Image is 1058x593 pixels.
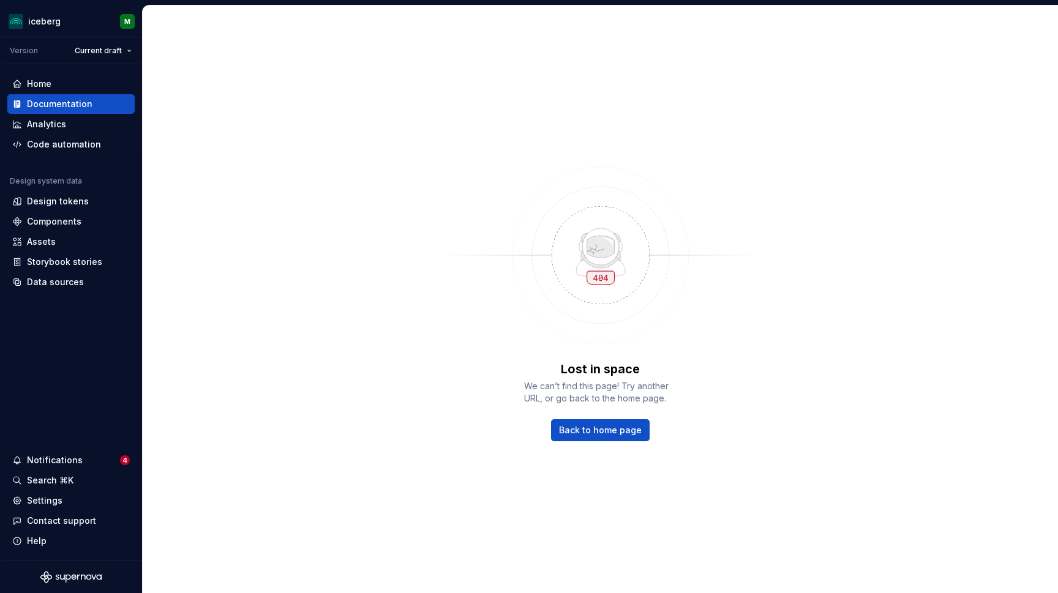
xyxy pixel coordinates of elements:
[69,42,137,59] button: Current draft
[2,8,140,34] button: icebergM
[27,515,96,527] div: Contact support
[7,450,135,470] button: Notifications4
[561,360,640,378] p: Lost in space
[7,114,135,134] a: Analytics
[27,236,56,248] div: Assets
[7,74,135,94] a: Home
[7,491,135,510] a: Settings
[7,94,135,114] a: Documentation
[9,14,23,29] img: 418c6d47-6da6-4103-8b13-b5999f8989a1.png
[559,424,642,436] span: Back to home page
[40,571,102,583] svg: Supernova Logo
[120,455,130,465] span: 4
[10,46,38,56] div: Version
[27,118,66,130] div: Analytics
[7,135,135,154] a: Code automation
[524,380,677,405] span: We can’t find this page! Try another URL, or go back to the home page.
[27,276,84,288] div: Data sources
[551,419,650,441] a: Back to home page
[27,215,81,228] div: Components
[27,78,51,90] div: Home
[7,192,135,211] a: Design tokens
[10,176,82,186] div: Design system data
[27,454,83,466] div: Notifications
[7,252,135,272] a: Storybook stories
[27,195,89,207] div: Design tokens
[7,511,135,531] button: Contact support
[27,535,47,547] div: Help
[27,138,101,151] div: Code automation
[7,232,135,252] a: Assets
[27,474,73,487] div: Search ⌘K
[7,212,135,231] a: Components
[27,494,62,507] div: Settings
[28,15,61,28] div: iceberg
[7,272,135,292] a: Data sources
[75,46,122,56] span: Current draft
[27,256,102,268] div: Storybook stories
[124,17,130,26] div: M
[7,471,135,490] button: Search ⌘K
[7,531,135,551] button: Help
[27,98,92,110] div: Documentation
